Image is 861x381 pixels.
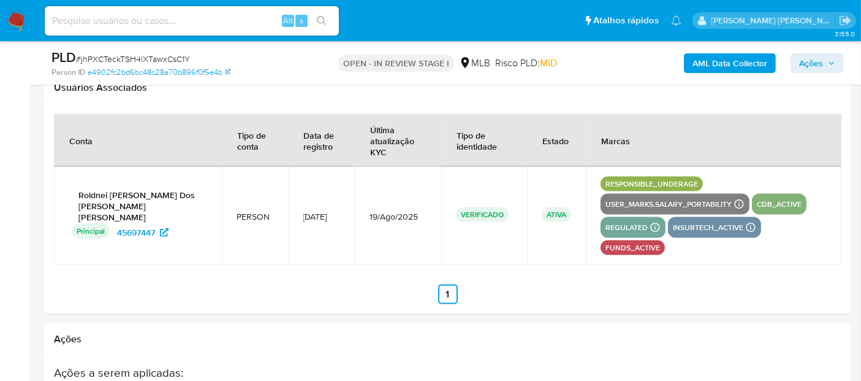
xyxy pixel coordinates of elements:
p: OPEN - IN REVIEW STAGE I [338,55,454,72]
button: AML Data Collector [684,53,776,73]
span: Alt [283,15,293,26]
span: Atalhos rápidos [593,14,659,27]
span: Risco PLD: [495,56,557,70]
span: MID [540,56,557,70]
span: Ações [799,53,823,73]
span: 3.155.0 [835,29,855,39]
button: Ações [791,53,844,73]
b: PLD [51,47,76,67]
h2: Ações [54,333,841,345]
a: e4902fc2bd6bc48c28a70b896f0f5e4b [88,67,230,78]
span: s [300,15,303,26]
h2: Usuários Associados [54,82,841,94]
input: Pesquise usuários ou casos... [45,13,339,29]
span: # jhPXCTeckTSH4lXTawxCsC1Y [76,53,190,65]
a: Sair [839,14,852,27]
p: leticia.siqueira@mercadolivre.com [711,15,835,26]
a: Notificações [671,15,681,26]
button: search-icon [309,12,334,29]
b: AML Data Collector [692,53,767,73]
b: Person ID [51,67,85,78]
h3: Ações a serem aplicadas : [54,366,755,380]
div: MLB [459,56,490,70]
